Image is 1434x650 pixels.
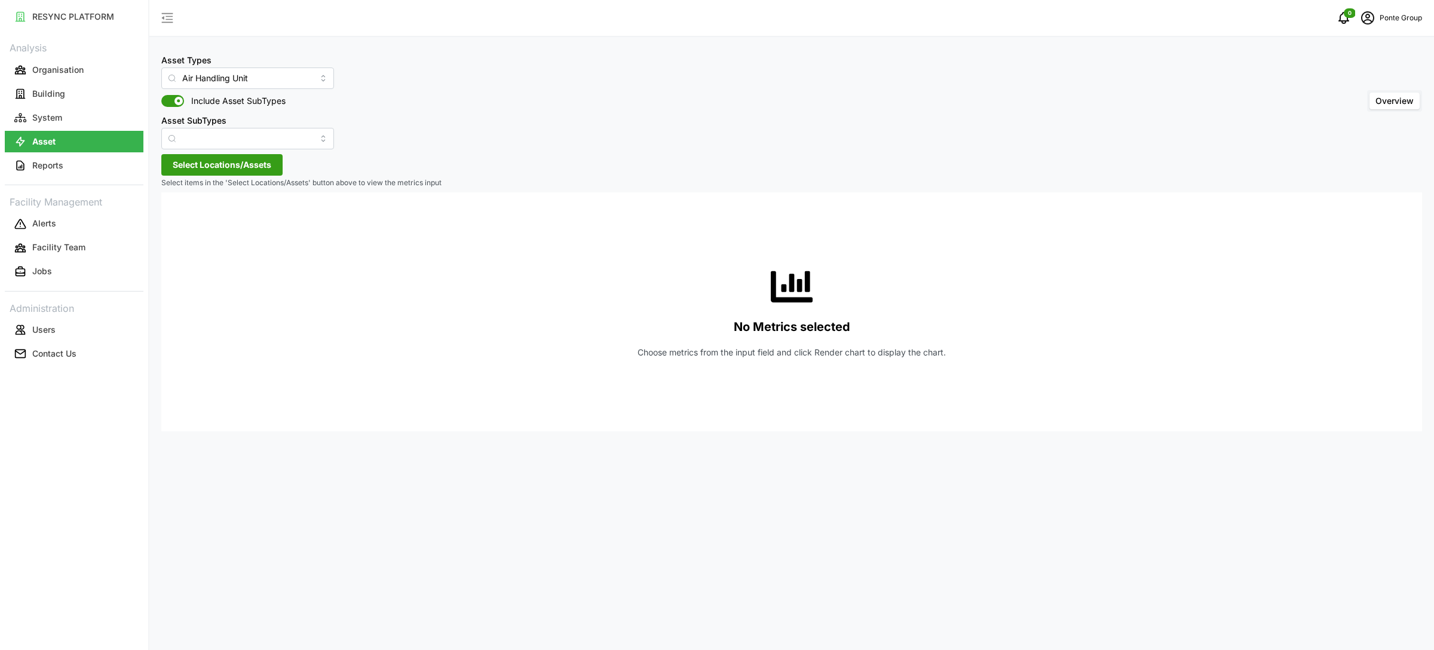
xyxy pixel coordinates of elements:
[32,265,52,277] p: Jobs
[5,5,143,29] a: RESYNC PLATFORM
[1375,96,1414,106] span: Overview
[5,154,143,177] a: Reports
[32,241,85,253] p: Facility Team
[1380,13,1422,24] p: Ponte Group
[5,318,143,342] a: Users
[32,136,56,148] p: Asset
[32,348,76,360] p: Contact Us
[638,347,946,358] p: Choose metrics from the input field and click Render chart to display the chart.
[5,236,143,260] a: Facility Team
[1356,6,1380,30] button: schedule
[5,213,143,235] button: Alerts
[5,83,143,105] button: Building
[5,130,143,154] a: Asset
[161,178,1422,188] p: Select items in the 'Select Locations/Assets' button above to view the metrics input
[5,59,143,81] button: Organisation
[32,217,56,229] p: Alerts
[5,155,143,176] button: Reports
[32,88,65,100] p: Building
[5,82,143,106] a: Building
[5,212,143,236] a: Alerts
[5,6,143,27] button: RESYNC PLATFORM
[5,192,143,210] p: Facility Management
[32,160,63,171] p: Reports
[5,58,143,82] a: Organisation
[32,11,114,23] p: RESYNC PLATFORM
[5,343,143,364] button: Contact Us
[5,260,143,284] a: Jobs
[5,299,143,316] p: Administration
[161,54,212,67] label: Asset Types
[5,107,143,128] button: System
[173,155,271,175] span: Select Locations/Assets
[734,317,850,337] p: No Metrics selected
[32,64,84,76] p: Organisation
[5,38,143,56] p: Analysis
[5,237,143,259] button: Facility Team
[32,112,62,124] p: System
[32,324,56,336] p: Users
[1348,9,1352,17] span: 0
[1332,6,1356,30] button: notifications
[5,131,143,152] button: Asset
[5,261,143,283] button: Jobs
[5,319,143,341] button: Users
[5,342,143,366] a: Contact Us
[5,106,143,130] a: System
[161,154,283,176] button: Select Locations/Assets
[161,114,226,127] label: Asset SubTypes
[184,95,286,107] span: Include Asset SubTypes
